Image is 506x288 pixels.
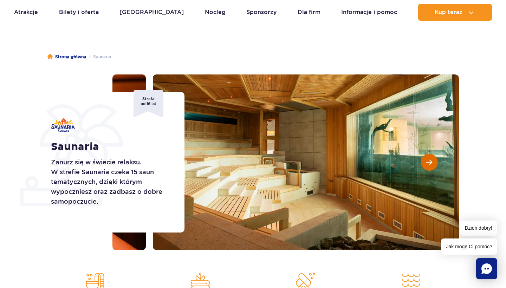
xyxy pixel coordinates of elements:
[205,4,226,21] a: Nocleg
[298,4,320,21] a: Dla firm
[435,9,462,15] span: Kup teraz
[119,4,184,21] a: [GEOGRAPHIC_DATA]
[134,90,163,117] div: Strefa od 16 lat
[14,4,38,21] a: Atrakcje
[51,118,75,132] img: Saunaria
[51,140,169,153] h1: Saunaria
[341,4,397,21] a: Informacje i pomoc
[460,221,497,236] span: Dzień dobry!
[476,258,497,279] div: Chat
[59,4,99,21] a: Bilety i oferta
[421,154,438,171] button: Następny slajd
[441,238,497,255] span: Jak mogę Ci pomóc?
[47,53,86,60] a: Strona główna
[86,53,111,60] li: Saunaria
[51,157,169,207] p: Zanurz się w świecie relaksu. W strefie Saunaria czeka 15 saun tematycznych, dzięki którym wypocz...
[418,4,492,21] button: Kup teraz
[246,4,277,21] a: Sponsorzy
